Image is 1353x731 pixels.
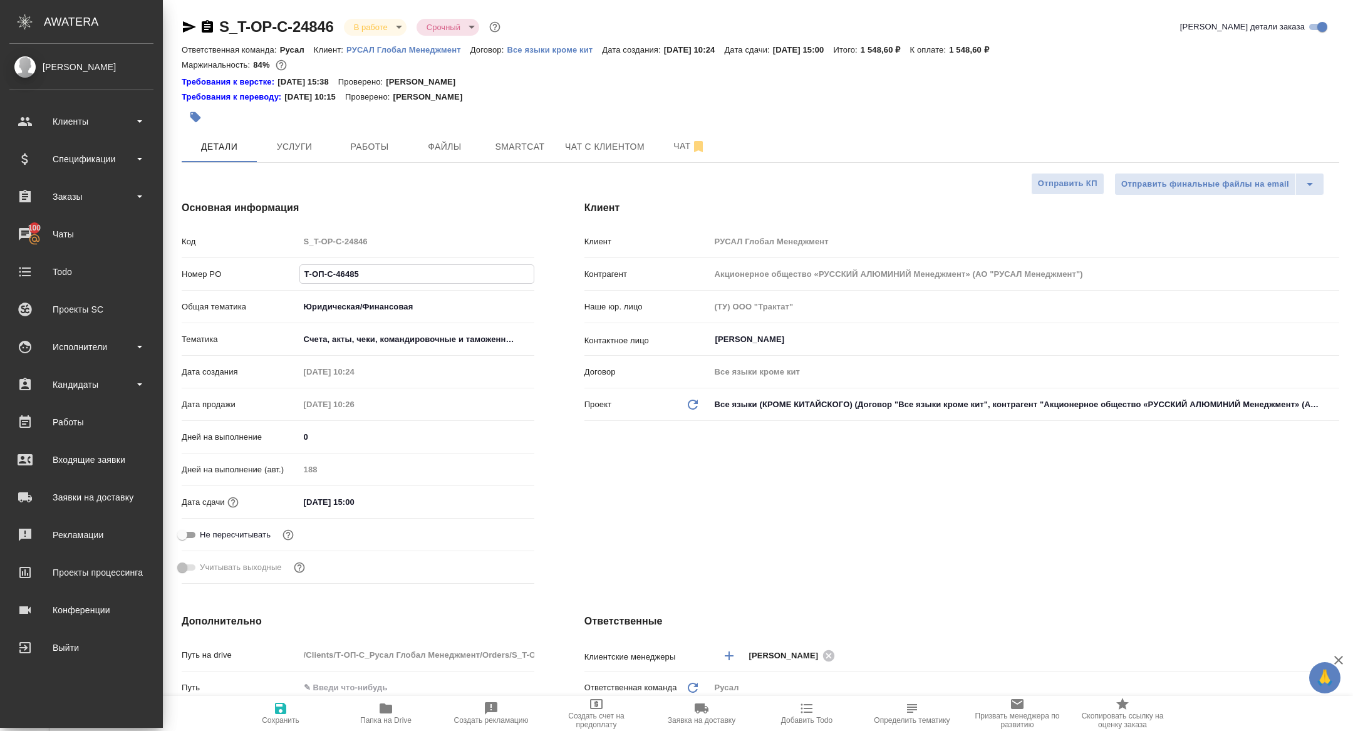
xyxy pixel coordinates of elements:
[299,363,409,381] input: Пустое поле
[345,91,393,103] p: Проверено:
[3,519,160,551] a: Рекламации
[714,641,744,671] button: Добавить менеджера
[346,44,470,54] a: РУСАЛ Глобал Менеджмент
[9,300,153,319] div: Проекты SC
[584,236,710,248] p: Клиент
[3,557,160,588] a: Проекты процессинга
[584,301,710,313] p: Наше юр. лицо
[584,682,677,694] p: Ответственная команда
[691,139,706,154] svg: Отписаться
[1077,712,1168,729] span: Скопировать ссылку на оценку заказа
[299,296,534,318] div: Юридическая/Финансовая
[182,103,209,131] button: Добавить тэг
[584,614,1339,629] h4: Ответственные
[182,60,253,70] p: Маржинальность:
[1314,665,1335,691] span: 🙏
[544,696,649,731] button: Создать счет на предоплату
[1309,662,1340,693] button: 🙏
[754,696,859,731] button: Добавить Todo
[300,265,534,283] input: ✎ Введи что-нибудь
[584,268,710,281] p: Контрагент
[9,601,153,620] div: Конференции
[182,76,277,88] div: Нажми, чтобы открыть папку с инструкцией
[182,91,284,103] a: Требования к переводу:
[833,45,860,54] p: Итого:
[1332,338,1335,341] button: Open
[299,395,409,413] input: Пустое поле
[280,45,314,54] p: Русал
[9,262,153,281] div: Todo
[344,19,407,36] div: В работе
[710,232,1339,251] input: Пустое поле
[454,716,529,725] span: Создать рекламацию
[225,494,241,511] button: Если добавить услуги и заполнить их объемом, то дата рассчитается автоматически
[423,22,464,33] button: Срочный
[182,464,299,476] p: Дней на выполнение (авт.)
[182,682,299,694] p: Путь
[9,450,153,469] div: Входящие заявки
[1038,177,1097,191] span: Отправить КП
[3,632,160,663] a: Выйти
[710,394,1339,415] div: Все языки (КРОМЕ КИТАЙСКОГО) (Договор "Все языки кроме кит", контрагент "Акционерное общество «РУ...
[280,527,296,543] button: Включи, если не хочешь, чтобы указанная дата сдачи изменилась после переставления заказа в 'Подтв...
[3,219,160,250] a: 100Чаты
[551,712,641,729] span: Создать счет на предоплату
[1180,21,1305,33] span: [PERSON_NAME] детали заказа
[253,60,272,70] p: 84%
[182,91,284,103] div: Нажми, чтобы открыть папку с инструкцией
[584,651,710,663] p: Клиентские менеджеры
[299,493,409,511] input: ✎ Введи что-нибудь
[291,559,308,576] button: Выбери, если сб и вс нужно считать рабочими днями для выполнения заказа.
[972,712,1062,729] span: Призвать менеджера по развитию
[200,529,271,541] span: Не пересчитывать
[44,9,163,34] div: AWATERA
[949,45,998,54] p: 1 548,60 ₽
[749,648,839,663] div: [PERSON_NAME]
[487,19,503,35] button: Доп статусы указывают на важность/срочность заказа
[668,716,735,725] span: Заявка на доставку
[9,150,153,168] div: Спецификации
[470,45,507,54] p: Договор:
[3,482,160,513] a: Заявки на доставку
[415,139,475,155] span: Файлы
[910,45,949,54] p: К оплате:
[299,460,534,479] input: Пустое поле
[584,200,1339,215] h4: Клиент
[182,614,534,629] h4: Дополнительно
[3,444,160,475] a: Входящие заявки
[299,646,534,664] input: Пустое поле
[9,563,153,582] div: Проекты процессинга
[299,428,534,446] input: ✎ Введи что-нибудь
[228,696,333,731] button: Сохранить
[710,363,1339,381] input: Пустое поле
[299,232,534,251] input: Пустое поле
[182,649,299,661] p: Путь на drive
[859,696,965,731] button: Определить тематику
[360,716,412,725] span: Папка на Drive
[182,236,299,248] p: Код
[314,45,346,54] p: Клиент:
[965,696,1070,731] button: Призвать менеджера по развитию
[565,139,645,155] span: Чат с клиентом
[9,338,153,356] div: Исполнители
[350,22,391,33] button: В работе
[277,76,338,88] p: [DATE] 15:38
[182,76,277,88] a: Требования к верстке:
[182,398,299,411] p: Дата продажи
[9,375,153,394] div: Кандидаты
[1070,696,1175,731] button: Скопировать ссылку на оценку заказа
[1114,173,1296,195] button: Отправить финальные файлы на email
[9,638,153,657] div: Выйти
[393,91,472,103] p: [PERSON_NAME]
[386,76,465,88] p: [PERSON_NAME]
[346,45,470,54] p: РУСАЛ Глобал Менеджмент
[200,19,215,34] button: Скопировать ссылку
[584,398,612,411] p: Проект
[417,19,479,36] div: В работе
[602,45,663,54] p: Дата создания:
[264,139,324,155] span: Услуги
[1031,173,1104,195] button: Отправить КП
[507,44,602,54] a: Все языки кроме кит
[182,301,299,313] p: Общая тематика
[438,696,544,731] button: Создать рекламацию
